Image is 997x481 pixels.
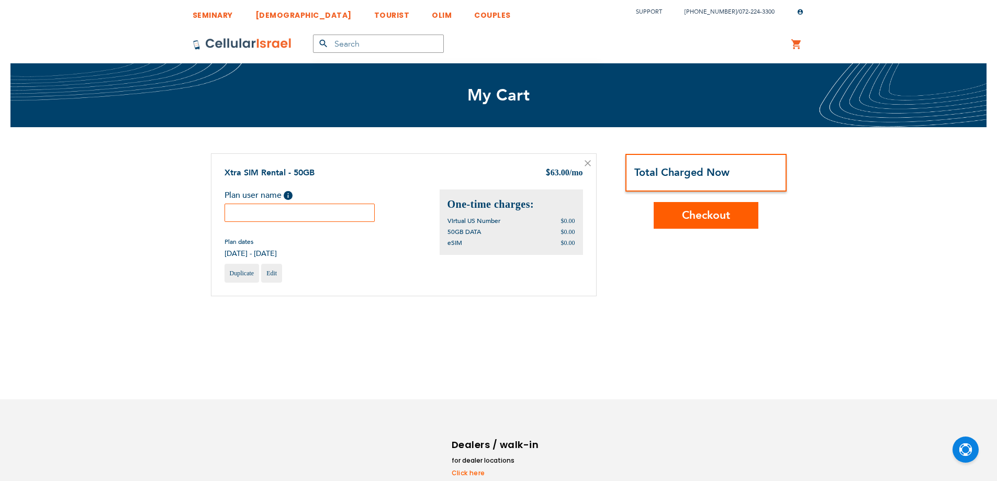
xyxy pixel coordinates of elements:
a: Edit [261,264,282,283]
a: Support [636,8,662,16]
a: [PHONE_NUMBER] [685,8,737,16]
li: / [674,4,775,19]
a: COUPLES [474,3,511,22]
h6: Dealers / walk-in [452,437,541,453]
span: Plan dates [225,238,277,246]
a: OLIM [432,3,452,22]
span: Help [284,191,293,200]
a: Xtra SIM Rental - 50GB [225,167,315,178]
span: $0.00 [561,217,575,225]
img: Cellular Israel Logo [193,38,292,50]
span: My Cart [467,84,530,106]
span: Virtual US Number [447,217,500,225]
span: [DATE] - [DATE] [225,249,277,259]
span: $ [545,167,551,180]
li: for dealer locations [452,455,541,466]
strong: Total Charged Now [634,165,730,180]
a: Duplicate [225,264,260,283]
span: $0.00 [561,239,575,247]
div: 63.00 [545,167,583,180]
span: Duplicate [230,270,254,277]
span: eSIM [447,239,462,247]
a: 072-224-3300 [739,8,775,16]
button: Checkout [654,202,758,229]
a: [DEMOGRAPHIC_DATA] [255,3,352,22]
span: 50GB DATA [447,228,481,236]
h2: One-time charges: [447,197,575,211]
a: TOURIST [374,3,410,22]
span: Checkout [682,208,730,223]
span: Edit [266,270,277,277]
span: Plan user name [225,189,282,201]
span: $0.00 [561,228,575,236]
span: /mo [569,168,583,177]
input: Search [313,35,444,53]
a: SEMINARY [193,3,233,22]
a: Click here [452,468,541,478]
